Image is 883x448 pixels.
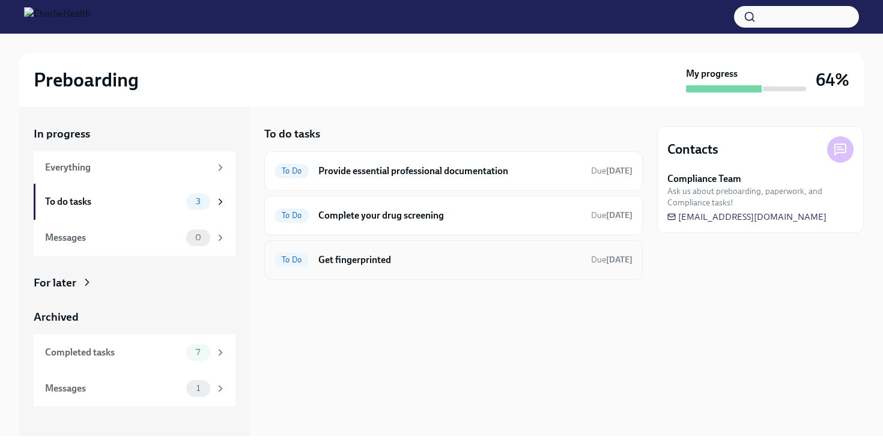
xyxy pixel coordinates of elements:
[606,210,633,220] strong: [DATE]
[189,384,207,393] span: 1
[591,210,633,220] span: Due
[264,126,320,142] h5: To do tasks
[667,211,827,223] a: [EMAIL_ADDRESS][DOMAIN_NAME]
[34,151,235,184] a: Everything
[275,211,309,220] span: To Do
[275,255,309,264] span: To Do
[318,253,581,267] h6: Get fingerprinted
[686,67,738,80] strong: My progress
[275,206,633,225] a: To DoComplete your drug screeningDue[DATE]
[189,348,207,357] span: 7
[275,166,309,175] span: To Do
[45,231,181,244] div: Messages
[34,275,235,291] a: For later
[45,195,181,208] div: To do tasks
[45,382,181,395] div: Messages
[34,184,235,220] a: To do tasks3
[34,68,139,92] h2: Preboarding
[606,166,633,176] strong: [DATE]
[667,186,854,208] span: Ask us about preboarding, paperwork, and Compliance tasks!
[606,255,633,265] strong: [DATE]
[591,166,633,176] span: Due
[591,255,633,265] span: Due
[318,165,581,178] h6: Provide essential professional documentation
[591,165,633,177] span: August 21st, 2025 08:00
[275,250,633,270] a: To DoGet fingerprintedDue[DATE]
[34,275,76,291] div: For later
[816,69,849,91] h3: 64%
[667,172,741,186] strong: Compliance Team
[318,209,581,222] h6: Complete your drug screening
[24,7,91,26] img: CharlieHealth
[34,334,235,371] a: Completed tasks7
[189,197,208,206] span: 3
[45,161,210,174] div: Everything
[34,309,235,325] a: Archived
[591,254,633,265] span: August 22nd, 2025 08:00
[275,162,633,181] a: To DoProvide essential professional documentationDue[DATE]
[45,346,181,359] div: Completed tasks
[591,210,633,221] span: August 22nd, 2025 08:00
[188,233,208,242] span: 0
[34,371,235,407] a: Messages1
[34,126,235,142] a: In progress
[667,141,718,159] h4: Contacts
[34,220,235,256] a: Messages0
